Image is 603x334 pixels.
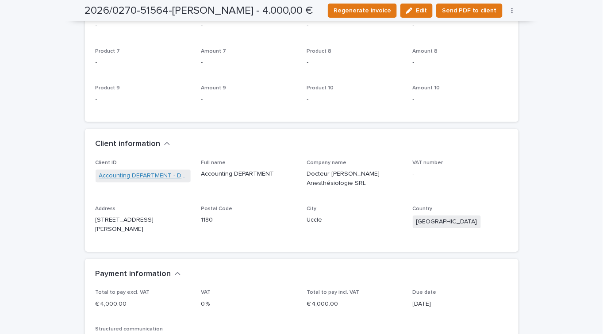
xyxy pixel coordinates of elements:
p: 1180 [201,215,296,225]
span: Amount 9 [201,85,227,91]
p: Uccle [307,215,402,225]
span: VAT number [413,160,443,165]
span: Total to pay excl. VAT [96,290,150,295]
h2: Client information [96,139,161,149]
p: - [307,21,402,31]
p: Docteur [PERSON_NAME] Anesthésiologie SRL [307,169,402,188]
p: - [201,21,296,31]
p: 0 % [201,299,296,309]
p: - [307,95,402,104]
span: Product 8 [307,49,332,54]
span: Structured communication [96,326,163,332]
p: - [201,95,296,104]
span: Product 7 [96,49,120,54]
span: Client ID [96,160,117,165]
span: Amount 8 [413,49,438,54]
p: [DATE] [413,299,508,309]
span: Product 10 [307,85,334,91]
span: Send PDF to client [442,6,497,15]
p: [STREET_ADDRESS][PERSON_NAME] [96,215,191,234]
p: € 4,000.00 [307,299,402,309]
p: - [96,21,191,31]
span: City [307,206,317,211]
p: - [201,58,296,67]
span: Regenerate invoice [334,6,391,15]
a: Accounting DEPARTMENT - Docteur [PERSON_NAME] Anesthésiologie SRL [99,171,187,180]
span: Company name [307,160,347,165]
p: - [413,58,508,67]
button: Edit [400,4,433,18]
h2: Payment information [96,269,171,279]
p: - [413,21,508,31]
span: VAT [201,290,211,295]
p: € 4,000.00 [96,299,191,309]
p: - [307,58,402,67]
h2: 2026/0270-51564-Alexandre BOULANGER - 4.000,00 € [85,4,313,17]
span: Postal Code [201,206,233,211]
button: Client information [96,139,170,149]
span: Amount 10 [413,85,440,91]
p: Accounting DEPARTMENT [201,169,296,179]
span: Amount 7 [201,49,227,54]
span: Due date [413,290,437,295]
span: Country [413,206,433,211]
span: Product 9 [96,85,120,91]
p: - [96,58,191,67]
button: Regenerate invoice [328,4,397,18]
button: Send PDF to client [436,4,503,18]
span: Full name [201,160,226,165]
span: Edit [416,8,427,14]
span: [GEOGRAPHIC_DATA] [413,215,481,228]
p: - [413,95,508,104]
span: Total to pay incl. VAT [307,290,360,295]
p: - [96,95,191,104]
span: Address [96,206,116,211]
button: Payment information [96,269,181,279]
p: - [413,169,508,179]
